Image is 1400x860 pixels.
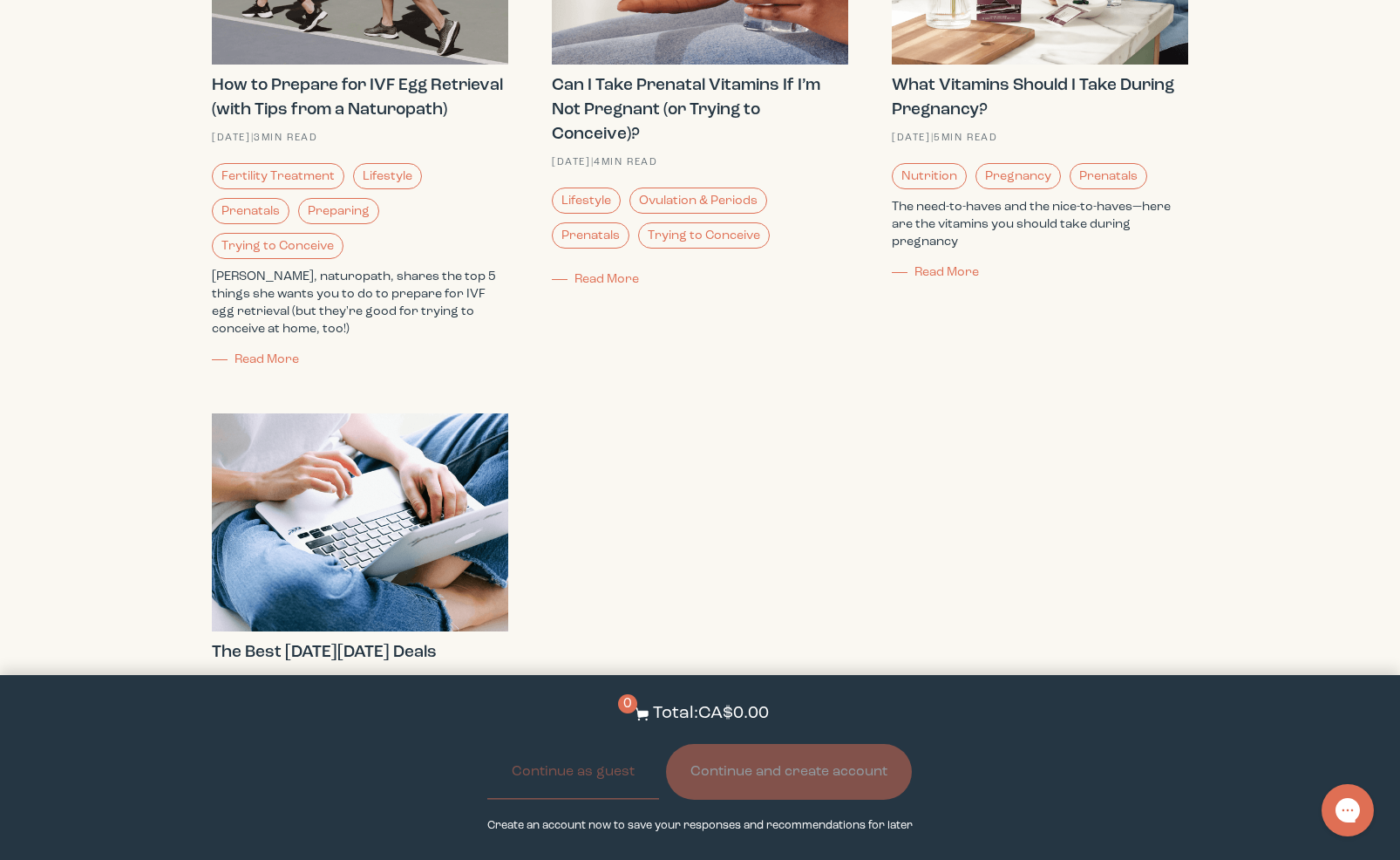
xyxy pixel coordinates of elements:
[212,644,437,661] strong: The Best [DATE][DATE] Deals
[552,222,629,249] a: Prenatals
[892,131,1188,146] div: [DATE] | 5 min read
[212,233,343,259] a: Trying to Conceive
[212,413,508,631] img: Shop the best Black Friday deals
[975,163,1061,189] a: Pregnancy
[914,266,979,278] span: Read More
[212,198,289,224] a: Prenatals
[892,266,979,278] a: Read More
[574,273,639,285] span: Read More
[638,222,770,249] a: Trying to Conceive
[552,155,848,170] div: [DATE] | 4 min read
[1070,163,1147,189] a: Prenatals
[212,353,299,365] a: Read More
[629,188,767,214] a: Ovulation & Periods
[666,744,912,800] button: Continue and create account
[653,701,769,727] p: Total: CA$0.00
[212,131,508,146] div: [DATE] | 3 min read
[212,268,508,338] p: [PERSON_NAME], naturopath, shares the top 5 things she wants you to do to prepare for IVF egg ret...
[298,198,379,224] a: Preparing
[552,188,621,214] a: Lifestyle
[353,163,422,189] a: Lifestyle
[487,744,659,800] button: Continue as guest
[552,77,820,143] strong: Can I Take Prenatal Vitamins If I’m Not Pregnant (or Trying to Conceive)?
[552,273,639,285] a: Read More
[892,198,1188,250] p: The need-to-haves and the nice-to-haves—here are the vitamins you should take during pregnancy
[212,673,508,688] div: [DATE] | 1 min read
[892,77,1174,119] strong: What Vitamins Should I Take During Pregnancy?
[892,163,967,189] a: Nutrition
[618,694,637,713] span: 0
[212,77,503,119] strong: How to Prepare for IVF Egg Retrieval (with Tips from a Naturopath)
[487,817,913,834] p: Create an account now to save your responses and recommendations for later
[1313,778,1383,843] iframe: Gorgias live chat messenger
[212,163,344,189] a: Fertility Treatment
[234,353,299,365] span: Read More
